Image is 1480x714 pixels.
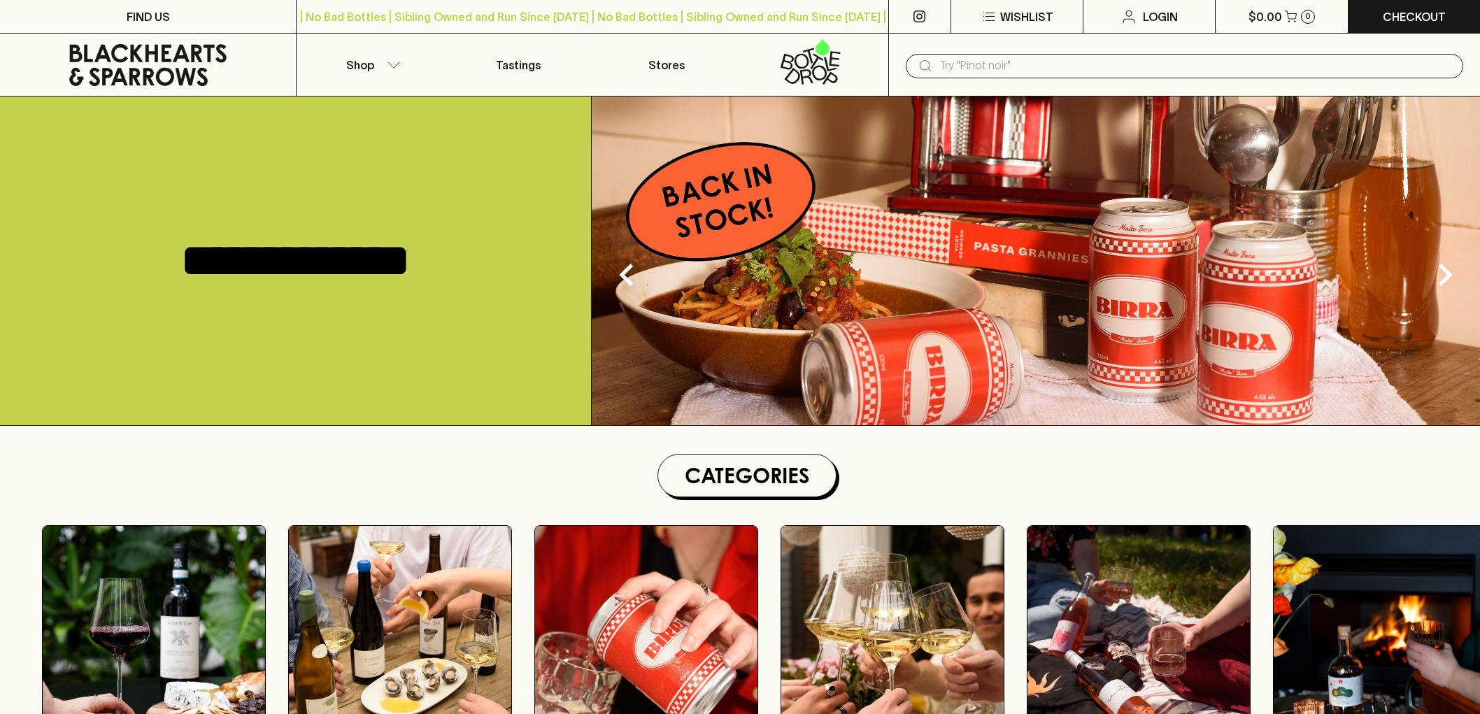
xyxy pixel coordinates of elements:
[664,460,830,491] h1: Categories
[445,34,592,96] a: Tastings
[127,8,170,25] p: FIND US
[648,57,685,73] p: Stores
[939,55,1452,77] input: Try "Pinot noir"
[496,57,541,73] p: Tastings
[1383,8,1446,25] p: Checkout
[1000,8,1053,25] p: Wishlist
[592,34,740,96] a: Stores
[1305,13,1311,20] p: 0
[346,57,374,73] p: Shop
[592,97,1480,425] img: optimise
[1143,8,1178,25] p: Login
[1417,247,1473,303] button: Next
[297,34,444,96] button: Shop
[1248,8,1282,25] p: $0.00
[599,247,655,303] button: Previous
